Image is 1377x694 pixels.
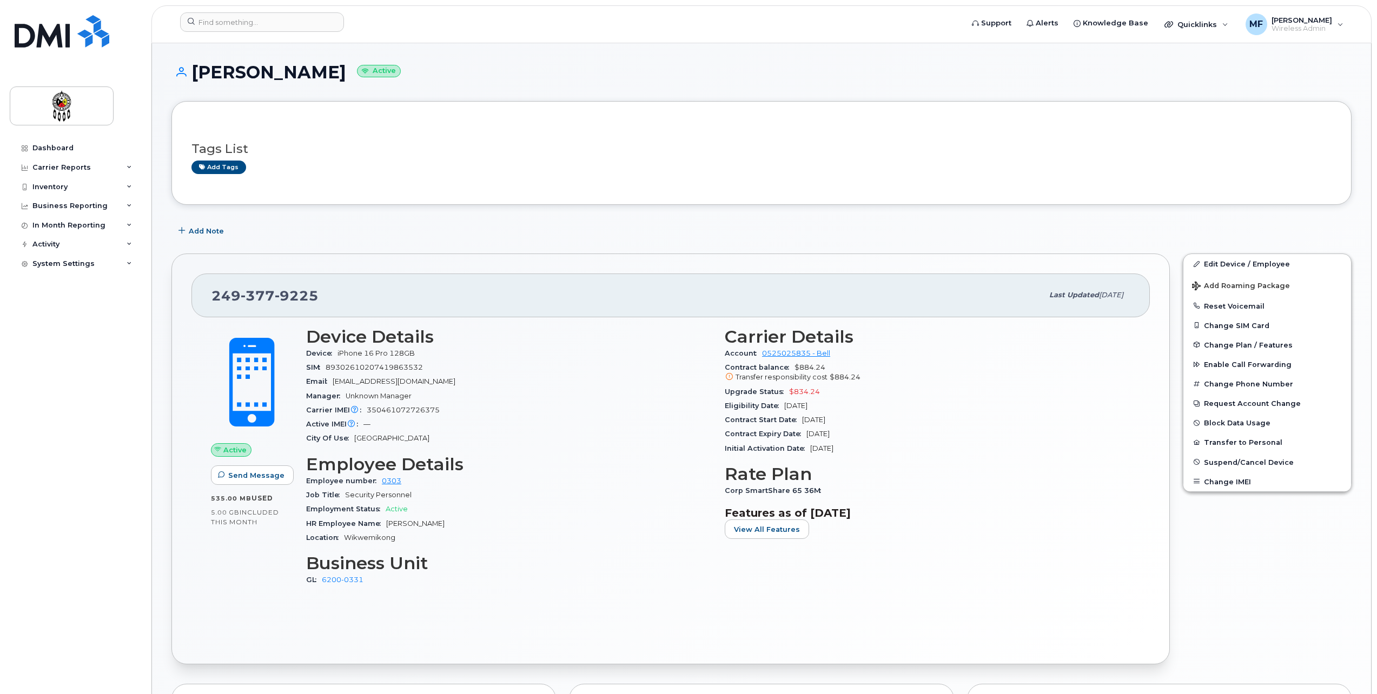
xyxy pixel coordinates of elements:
h3: Business Unit [306,553,712,573]
button: Add Roaming Package [1183,274,1351,296]
button: Block Data Usage [1183,413,1351,432]
span: $884.24 [725,363,1130,383]
span: [DATE] [806,430,830,438]
button: Change Phone Number [1183,374,1351,393]
span: Manager [306,392,346,400]
span: HR Employee Name [306,519,386,528]
button: Change SIM Card [1183,316,1351,335]
span: Active [386,505,408,513]
span: Corp SmartShare 65 36M [725,486,826,495]
span: Transfer responsibility cost [736,373,827,381]
span: [DATE] [810,444,833,452]
span: Contract Start Date [725,416,802,424]
button: Request Account Change [1183,393,1351,413]
span: Employment Status [306,505,386,513]
span: [PERSON_NAME] [386,519,445,528]
small: Active [357,65,401,77]
span: SIM [306,363,326,371]
h3: Tags List [191,142,1332,156]
span: Change Plan / Features [1204,341,1293,349]
span: Upgrade Status [725,388,789,396]
span: Location [306,533,344,542]
span: 350461072726375 [367,406,440,414]
span: Wikwemikong [344,533,395,542]
span: Carrier IMEI [306,406,367,414]
span: Last updated [1049,291,1099,299]
span: Employee number [306,477,382,485]
button: View All Features [725,519,809,539]
button: Transfer to Personal [1183,432,1351,452]
span: Eligibility Date [725,402,784,410]
h3: Device Details [306,327,712,346]
span: [DATE] [784,402,807,410]
a: 0303 [382,477,401,485]
span: Contract Expiry Date [725,430,806,438]
a: 0525025835 - Bell [762,349,830,357]
span: 377 [241,288,275,304]
button: Suspend/Cancel Device [1183,452,1351,472]
span: Enable Call Forwarding [1204,361,1292,369]
span: View All Features [734,524,800,535]
button: Reset Voicemail [1183,296,1351,316]
span: included this month [211,508,279,526]
span: 249 [211,288,319,304]
span: Add Note [189,226,224,236]
span: iPhone 16 Pro 128GB [337,349,415,357]
span: Account [725,349,762,357]
h3: Carrier Details [725,327,1130,346]
span: Job Title [306,491,345,499]
button: Enable Call Forwarding [1183,355,1351,374]
span: Security Personnel [345,491,412,499]
button: Change IMEI [1183,472,1351,491]
span: — [363,420,370,428]
span: [DATE] [1099,291,1123,299]
span: Add Roaming Package [1192,282,1290,292]
a: Add tags [191,161,246,174]
a: 6200-0331 [322,576,363,584]
span: GL [306,576,322,584]
span: Unknown Manager [346,392,412,400]
button: Add Note [171,221,233,241]
a: Edit Device / Employee [1183,254,1351,273]
span: [EMAIL_ADDRESS][DOMAIN_NAME] [333,377,455,385]
span: $884.24 [830,373,860,381]
h3: Rate Plan [725,464,1130,484]
span: 89302610207419863532 [326,363,423,371]
span: used [251,494,273,502]
h3: Employee Details [306,455,712,474]
h3: Features as of [DATE] [725,506,1130,519]
span: Device [306,349,337,357]
span: Send Message [228,470,284,481]
span: [GEOGRAPHIC_DATA] [354,434,429,442]
span: 9225 [275,288,319,304]
span: $834.24 [789,388,820,396]
span: City Of Use [306,434,354,442]
button: Send Message [211,465,294,485]
span: Suspend/Cancel Device [1204,458,1294,466]
h1: [PERSON_NAME] [171,63,1352,82]
span: Active [223,445,247,455]
span: [DATE] [802,416,825,424]
span: Active IMEI [306,420,363,428]
span: Contract balance [725,363,795,371]
span: 5.00 GB [211,509,240,516]
span: Initial Activation Date [725,444,810,452]
span: Email [306,377,333,385]
button: Change Plan / Features [1183,335,1351,355]
span: 535.00 MB [211,495,251,502]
